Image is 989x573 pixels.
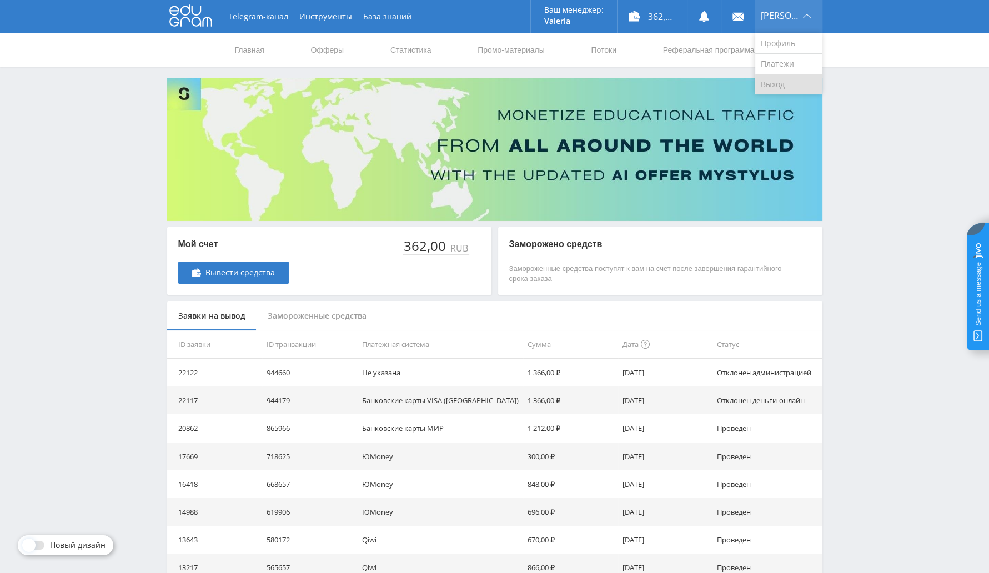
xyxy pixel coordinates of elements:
a: Профиль [755,33,822,54]
td: 1 366,00 ₽ [523,386,618,414]
td: 944179 [262,386,358,414]
td: 944660 [262,359,358,386]
td: 14988 [167,498,262,526]
a: Офферы [310,33,345,67]
td: [DATE] [618,443,712,470]
a: Потоки [590,33,618,67]
th: ID заявки [167,330,262,359]
td: 696,00 ₽ [523,498,618,526]
th: Платежная система [358,330,523,359]
td: ЮMoney [358,498,523,526]
div: Заявки на вывод [167,301,257,331]
td: 17669 [167,443,262,470]
td: Банковские карты VISA ([GEOGRAPHIC_DATA]) [358,386,523,414]
td: ЮMoney [358,470,523,498]
td: 668657 [262,470,358,498]
td: [DATE] [618,414,712,442]
td: [DATE] [618,470,712,498]
td: Проведен [712,498,822,526]
td: ЮMoney [358,443,523,470]
p: Заморожено средств [509,238,789,250]
td: Не указана [358,359,523,386]
p: Замороженные средства поступят к вам на счет после завершения гарантийного срока заказа [509,264,789,284]
p: Мой счет [178,238,289,250]
a: Выход [755,74,822,94]
td: 580172 [262,526,358,554]
td: 300,00 ₽ [523,443,618,470]
th: Статус [712,330,822,359]
td: 20862 [167,414,262,442]
td: Проведен [712,414,822,442]
a: Статистика [389,33,433,67]
span: [PERSON_NAME] [761,11,800,20]
td: 22122 [167,359,262,386]
div: Замороженные средства [257,301,378,331]
td: 22117 [167,386,262,414]
td: Qiwi [358,526,523,554]
td: 865966 [262,414,358,442]
td: Проведен [712,526,822,554]
td: 1 366,00 ₽ [523,359,618,386]
a: Платежи [755,54,822,74]
td: Отклонен деньги-онлайн [712,386,822,414]
td: 1 212,00 ₽ [523,414,618,442]
td: Банковские карты МИР [358,414,523,442]
td: [DATE] [618,498,712,526]
img: Banner [167,78,822,221]
td: 670,00 ₽ [523,526,618,554]
td: Отклонен администрацией [712,359,822,386]
td: 619906 [262,498,358,526]
td: [DATE] [618,359,712,386]
span: Новый дизайн [50,541,106,550]
a: Реферальная программа [662,33,756,67]
a: Промо-материалы [476,33,545,67]
div: 362,00 [403,238,448,254]
td: Проведен [712,470,822,498]
th: ID транзакции [262,330,358,359]
td: 718625 [262,443,358,470]
p: Valeria [544,17,604,26]
td: 848,00 ₽ [523,470,618,498]
span: Вывести средства [205,268,275,277]
p: Ваш менеджер: [544,6,604,14]
td: Проведен [712,443,822,470]
div: RUB [448,243,469,253]
td: 16418 [167,470,262,498]
a: Главная [234,33,265,67]
th: Сумма [523,330,618,359]
td: 13643 [167,526,262,554]
th: Дата [618,330,712,359]
td: [DATE] [618,386,712,414]
a: Вывести средства [178,262,289,284]
td: [DATE] [618,526,712,554]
